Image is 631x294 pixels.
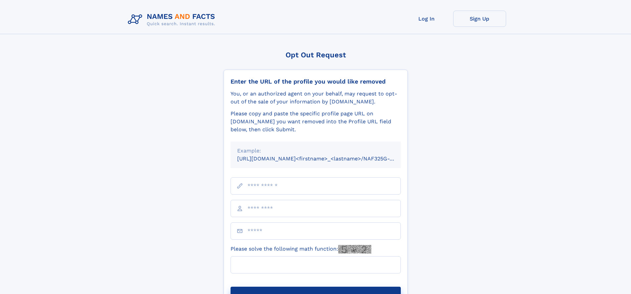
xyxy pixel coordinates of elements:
[231,245,371,254] label: Please solve the following math function:
[231,110,401,134] div: Please copy and paste the specific profile page URL on [DOMAIN_NAME] you want removed into the Pr...
[231,78,401,85] div: Enter the URL of the profile you would like removed
[231,90,401,106] div: You, or an authorized agent on your behalf, may request to opt-out of the sale of your informatio...
[224,51,408,59] div: Opt Out Request
[453,11,506,27] a: Sign Up
[125,11,221,29] img: Logo Names and Facts
[237,155,413,162] small: [URL][DOMAIN_NAME]<firstname>_<lastname>/NAF325G-xxxxxxxx
[400,11,453,27] a: Log In
[237,147,394,155] div: Example:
